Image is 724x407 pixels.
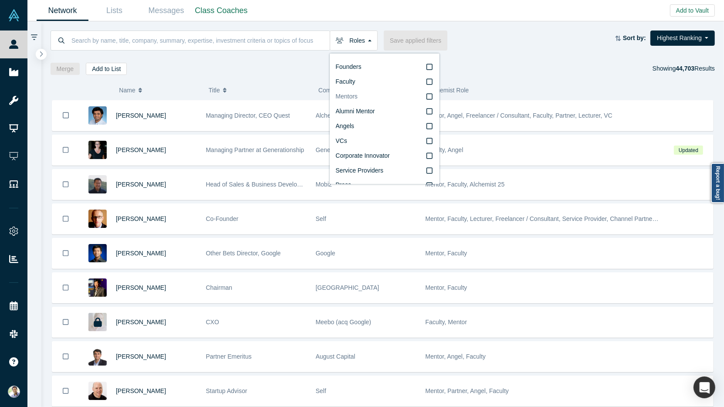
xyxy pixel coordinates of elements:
[623,34,646,41] strong: Sort by:
[116,250,166,257] a: [PERSON_NAME]
[52,376,79,406] button: Bookmark
[52,170,79,200] button: Bookmark
[88,210,107,228] img: Robert Winder's Profile Image
[52,307,79,337] button: Bookmark
[316,112,371,119] span: Alchemist Acclerator
[335,78,355,85] span: Faculty
[88,382,107,400] img: Adam Frankl's Profile Image
[316,319,372,326] span: Meebo (acq Google)
[88,0,140,21] a: Lists
[209,81,220,99] span: Title
[8,386,20,398] img: Ravi Belani's Account
[88,141,107,159] img: Rachel Chalmers's Profile Image
[71,30,330,51] input: Search by name, title, company, summary, expertise, investment criteria or topics of focus
[8,9,20,21] img: Alchemist Vault Logo
[88,244,107,262] img: Steven Kan's Profile Image
[116,146,166,153] a: [PERSON_NAME]
[37,0,88,21] a: Network
[318,81,419,99] button: Company
[116,319,166,326] a: [PERSON_NAME]
[426,250,467,257] span: Mentor, Faculty
[426,353,486,360] span: Mentor, Angel, Faculty
[335,63,361,70] span: Founders
[335,122,354,129] span: Angels
[88,175,107,193] img: Michael Chang's Profile Image
[119,81,200,99] button: Name
[676,65,715,72] span: Results
[52,273,79,303] button: Bookmark
[206,181,338,188] span: Head of Sales & Business Development (interim)
[209,81,309,99] button: Title
[316,215,326,222] span: Self
[88,278,107,297] img: Timothy Chou's Profile Image
[316,250,335,257] span: Google
[318,81,345,99] span: Company
[206,387,247,394] span: Startup Advisor
[316,353,355,360] span: August Capital
[426,146,463,153] span: Faculty, Angel
[206,146,304,153] span: Managing Partner at Generationship
[116,284,166,291] a: [PERSON_NAME]
[51,63,80,75] button: Merge
[52,204,79,234] button: Bookmark
[119,81,135,99] span: Name
[116,215,166,222] a: [PERSON_NAME]
[88,347,107,366] img: Vivek Mehra's Profile Image
[116,112,166,119] a: [PERSON_NAME]
[335,93,358,100] span: Mentors
[676,65,694,72] strong: 44,703
[116,387,166,394] a: [PERSON_NAME]
[335,137,347,144] span: VCs
[674,146,703,155] span: Updated
[316,146,357,153] span: Generationship
[316,387,326,394] span: Self
[206,284,233,291] span: Chairman
[426,387,509,394] span: Mentor, Partner, Angel, Faculty
[116,181,166,188] a: [PERSON_NAME]
[426,112,612,119] span: Mentor, Angel, Freelancer / Consultant, Faculty, Partner, Lecturer, VC
[711,163,724,203] a: Report a bug!
[653,63,715,75] div: Showing
[316,284,379,291] span: [GEOGRAPHIC_DATA]
[384,31,447,51] button: Save applied filters
[52,238,79,268] button: Bookmark
[52,100,79,131] button: Bookmark
[52,342,79,372] button: Bookmark
[426,215,712,222] span: Mentor, Faculty, Lecturer, Freelancer / Consultant, Service Provider, Channel Partner, Corporate ...
[426,181,505,188] span: Mentor, Faculty, Alchemist 25
[670,4,715,17] button: Add to Vault
[335,167,383,174] span: Service Providers
[86,63,127,75] button: Add to List
[206,112,290,119] span: Managing Director, CEO Quest
[206,353,252,360] span: Partner Emeritus
[428,87,469,94] span: Alchemist Role
[335,152,390,159] span: Corporate Innovator
[88,106,107,125] img: Gnani Palanikumar's Profile Image
[335,182,351,189] span: Press
[192,0,250,21] a: Class Coaches
[330,31,378,51] button: Roles
[316,181,332,188] span: Mobiz
[52,135,79,165] button: Bookmark
[116,353,166,360] a: [PERSON_NAME]
[206,250,281,257] span: Other Bets Director, Google
[206,215,239,222] span: Co-Founder
[426,284,467,291] span: Mentor, Faculty
[206,319,219,326] span: CXO
[426,319,467,326] span: Faculty, Mentor
[335,108,375,115] span: Alumni Mentor
[140,0,192,21] a: Messages
[650,31,715,46] button: Highest Ranking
